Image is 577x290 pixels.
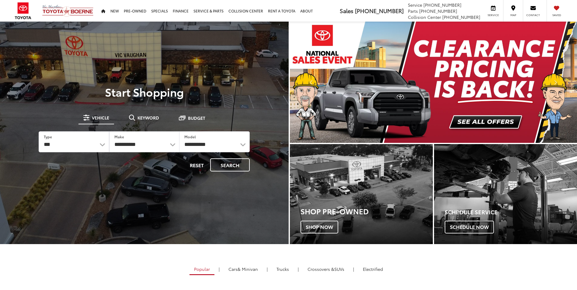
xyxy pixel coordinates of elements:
[486,13,500,17] span: Service
[26,86,263,98] p: Start Shopping
[301,207,433,215] h3: Shop Pre-Owned
[408,14,441,20] span: Collision Center
[526,13,540,17] span: Contact
[550,13,563,17] span: Saved
[434,144,577,244] div: Toyota
[534,34,577,131] button: Click to view next picture.
[442,14,480,20] span: [PHONE_NUMBER]
[42,5,94,17] img: Vic Vaughan Toyota of Boerne
[137,116,159,120] span: Keyword
[265,266,269,272] li: |
[340,7,353,15] span: Sales
[445,209,577,215] h4: Schedule Service
[445,221,494,233] span: Schedule Now
[308,266,334,272] span: Crossovers &
[290,144,433,244] div: Toyota
[423,2,461,8] span: [PHONE_NUMBER]
[434,144,577,244] a: Schedule Service Schedule Now
[272,264,294,274] a: Trucks
[224,264,262,274] a: Cars
[290,34,333,131] button: Click to view previous picture.
[188,116,205,120] span: Budget
[506,13,520,17] span: Map
[92,116,109,120] span: Vehicle
[290,144,433,244] a: Shop Pre-Owned Shop Now
[408,8,418,14] span: Parts
[352,266,356,272] li: |
[184,134,196,139] label: Model
[185,158,209,171] button: Reset
[114,134,124,139] label: Make
[210,158,250,171] button: Search
[44,134,52,139] label: Type
[301,221,338,233] span: Shop Now
[355,7,404,15] span: [PHONE_NUMBER]
[189,264,214,275] a: Popular
[419,8,457,14] span: [PHONE_NUMBER]
[358,264,388,274] a: Electrified
[408,2,422,8] span: Service
[238,266,258,272] span: & Minivan
[303,264,349,274] a: SUVs
[217,266,221,272] li: |
[296,266,300,272] li: |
